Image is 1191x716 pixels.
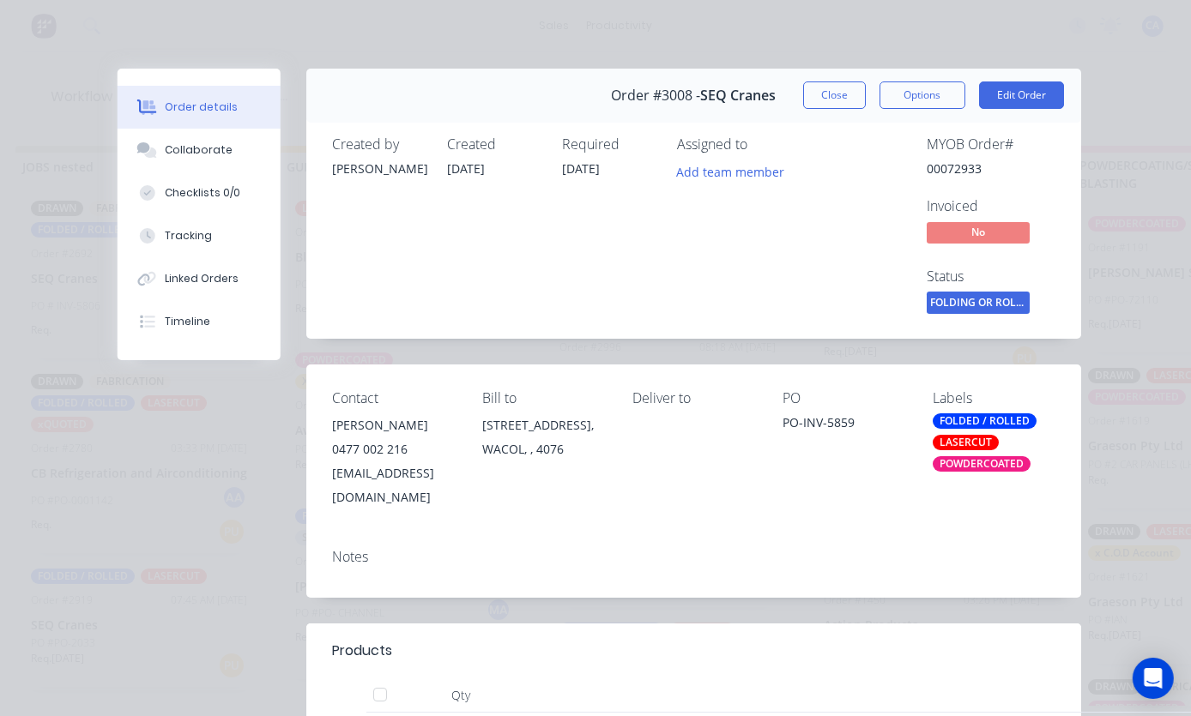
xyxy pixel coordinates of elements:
[332,413,455,509] div: [PERSON_NAME]0477 002 216[EMAIL_ADDRESS][DOMAIN_NAME]
[165,271,239,286] div: Linked Orders
[118,86,281,129] button: Order details
[927,136,1055,153] div: MYOB Order #
[332,641,392,661] div: Products
[165,142,233,158] div: Collaborate
[409,678,512,713] div: Qty
[880,81,965,109] button: Options
[332,437,455,461] div: 0477 002 216
[118,214,281,257] button: Tracking
[332,413,455,437] div: [PERSON_NAME]
[667,159,793,183] button: Add team member
[118,171,281,214] button: Checklists 0/0
[482,413,605,437] div: [STREET_ADDRESS],
[927,222,1030,244] span: No
[482,437,605,461] div: WACOL, , 4076
[933,435,999,450] div: LASERCUT
[700,87,776,104] span: SEQ Cranes
[927,292,1030,317] button: FOLDING OR ROLL...
[803,81,866,109] button: Close
[611,87,700,104] span: Order #3008 -
[332,390,455,406] div: Contact
[332,549,1055,565] div: Notes
[927,198,1055,214] div: Invoiced
[933,413,1037,429] div: FOLDED / ROLLED
[482,413,605,468] div: [STREET_ADDRESS],WACOL, , 4076
[118,257,281,300] button: Linked Orders
[165,99,238,115] div: Order details
[118,300,281,343] button: Timeline
[165,228,212,244] div: Tracking
[933,390,1055,406] div: Labels
[933,456,1031,472] div: POWDERCOATED
[783,413,905,437] div: PO-INV-5859
[979,81,1064,109] button: Edit Order
[332,136,426,153] div: Created by
[165,314,210,329] div: Timeline
[677,159,794,183] button: Add team member
[332,159,426,177] div: [PERSON_NAME]
[783,390,905,406] div: PO
[927,159,1055,177] div: 00072933
[447,160,485,177] span: [DATE]
[482,390,605,406] div: Bill to
[118,129,281,171] button: Collaborate
[677,136,849,153] div: Assigned to
[562,136,656,153] div: Required
[562,160,600,177] span: [DATE]
[447,136,541,153] div: Created
[927,268,1055,285] div: Status
[632,390,755,406] div: Deliver to
[165,185,240,201] div: Checklists 0/0
[927,292,1030,313] span: FOLDING OR ROLL...
[1133,658,1174,699] div: Open Intercom Messenger
[332,461,455,509] div: [EMAIL_ADDRESS][DOMAIN_NAME]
